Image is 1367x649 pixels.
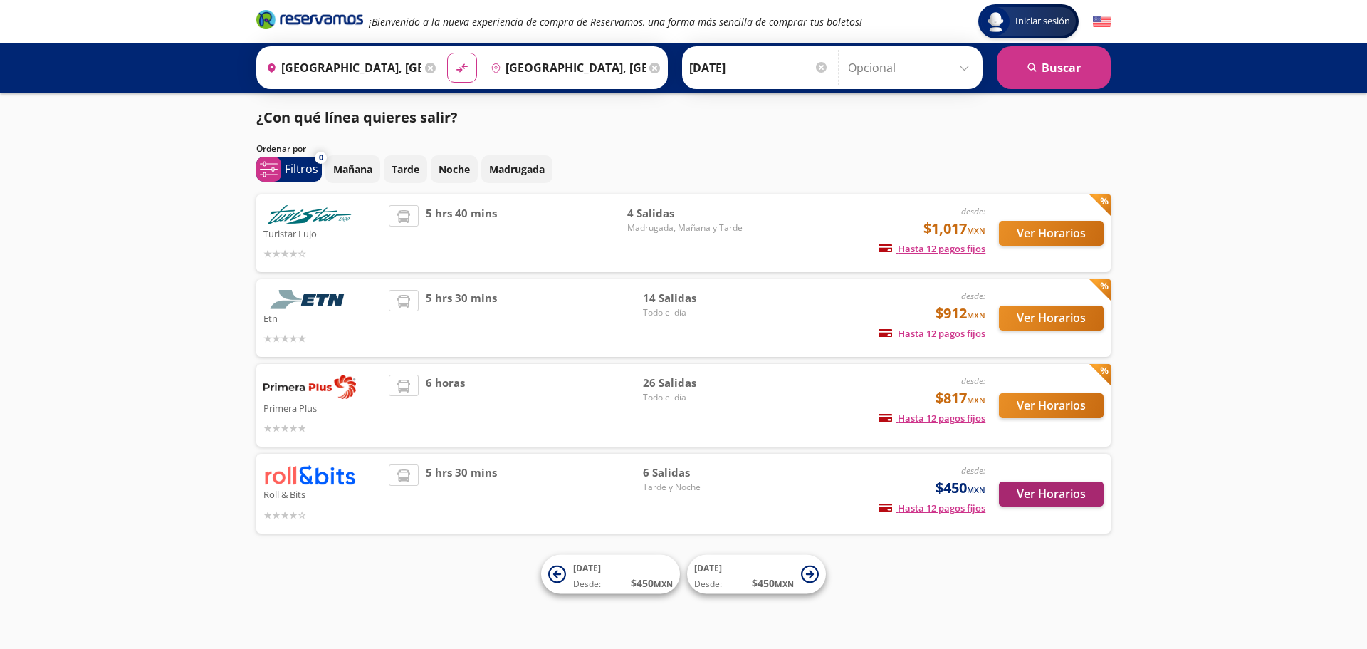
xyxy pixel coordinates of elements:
p: Roll & Bits [263,485,382,502]
small: MXN [654,578,673,589]
span: Desde: [694,578,722,591]
span: Madrugada, Mañana y Tarde [627,222,743,234]
input: Opcional [848,50,975,85]
span: $ 450 [631,576,673,591]
button: Ver Horarios [999,306,1104,331]
span: [DATE] [573,562,601,574]
small: MXN [967,484,985,495]
span: $450 [936,477,985,499]
button: [DATE]Desde:$450MXN [541,555,680,594]
span: Iniciar sesión [1010,14,1076,28]
span: Todo el día [643,306,743,319]
span: 4 Salidas [627,205,743,222]
p: Filtros [285,160,318,177]
img: Etn [263,290,356,309]
span: 5 hrs 40 mins [426,205,497,261]
p: Mañana [333,162,372,177]
span: 6 horas [426,375,465,436]
em: ¡Bienvenido a la nueva experiencia de compra de Reservamos, una forma más sencilla de comprar tus... [369,15,862,28]
span: Hasta 12 pagos fijos [879,412,985,425]
span: Hasta 12 pagos fijos [879,242,985,255]
span: $ 450 [752,576,794,591]
span: 5 hrs 30 mins [426,464,497,522]
button: Ver Horarios [999,221,1104,246]
i: Brand Logo [256,9,363,30]
p: Primera Plus [263,399,382,416]
button: English [1093,13,1111,31]
button: [DATE]Desde:$450MXN [687,555,826,594]
p: Ordenar por [256,142,306,155]
input: Buscar Destino [485,50,646,85]
span: 6 Salidas [643,464,743,481]
small: MXN [967,395,985,405]
span: Todo el día [643,391,743,404]
p: ¿Con qué línea quieres salir? [256,107,458,128]
a: Brand Logo [256,9,363,34]
img: Primera Plus [263,375,356,399]
em: desde: [961,464,985,477]
p: Turistar Lujo [263,224,382,242]
small: MXN [967,225,985,236]
p: Madrugada [489,162,545,177]
span: Tarde y Noche [643,481,743,494]
em: desde: [961,205,985,217]
span: 26 Salidas [643,375,743,391]
button: Buscar [997,46,1111,89]
img: Roll & Bits [263,464,356,485]
input: Elegir Fecha [689,50,829,85]
button: Ver Horarios [999,482,1104,507]
input: Buscar Origen [261,50,421,85]
button: Tarde [384,155,427,183]
span: Hasta 12 pagos fijos [879,327,985,340]
button: Madrugada [481,155,552,183]
p: Etn [263,309,382,326]
em: desde: [961,290,985,302]
button: Ver Horarios [999,393,1104,418]
p: Tarde [392,162,419,177]
span: Desde: [573,578,601,591]
button: 0Filtros [256,157,322,182]
span: [DATE] [694,562,722,574]
p: Noche [439,162,470,177]
span: $912 [936,303,985,324]
span: $817 [936,388,985,409]
span: 0 [319,152,323,164]
button: Noche [431,155,478,183]
span: $1,017 [923,218,985,239]
em: desde: [961,375,985,387]
small: MXN [775,578,794,589]
span: Hasta 12 pagos fijos [879,502,985,514]
span: 14 Salidas [643,290,743,306]
button: Mañana [325,155,380,183]
span: 5 hrs 30 mins [426,290,497,346]
small: MXN [967,310,985,321]
img: Turistar Lujo [263,205,356,224]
